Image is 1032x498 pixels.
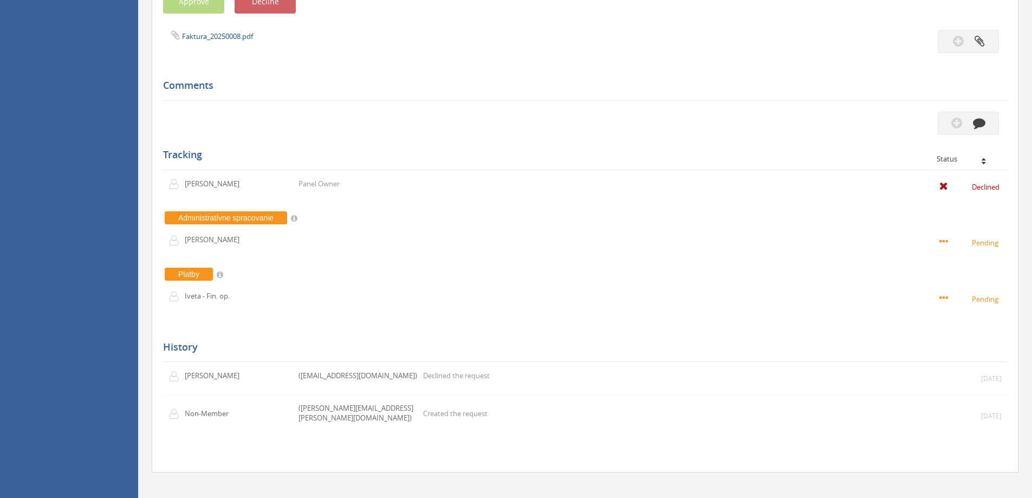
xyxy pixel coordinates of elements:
[981,411,1002,421] small: [DATE]
[185,291,247,301] p: Iveta - Fin. op.
[182,31,253,41] a: Faktura_20250008.pdf
[423,371,490,381] p: Declined the request
[163,80,999,91] h5: Comments
[423,409,488,419] p: Created the request
[168,179,185,190] img: user-icon.png
[981,374,1002,383] small: [DATE]
[163,342,999,353] h5: History
[185,235,247,245] p: [PERSON_NAME]
[168,409,185,419] img: user-icon.png
[165,268,213,281] span: Platby
[185,179,247,189] p: [PERSON_NAME]
[165,211,287,224] span: Administratívne spracovanie
[298,403,418,423] p: ([PERSON_NAME][EMAIL_ADDRESS][PERSON_NAME][DOMAIN_NAME])
[185,409,247,419] p: Non-Member
[939,236,1002,248] small: Pending
[937,155,999,163] div: Status
[185,371,247,381] p: [PERSON_NAME]
[168,371,185,382] img: user-icon.png
[168,235,185,246] img: user-icon.png
[298,179,340,189] p: Panel Owner
[163,150,999,160] h5: Tracking
[298,371,417,381] p: ([EMAIL_ADDRESS][DOMAIN_NAME])
[168,291,185,302] img: user-icon.png
[939,180,1002,192] small: Declined
[939,293,1002,305] small: Pending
